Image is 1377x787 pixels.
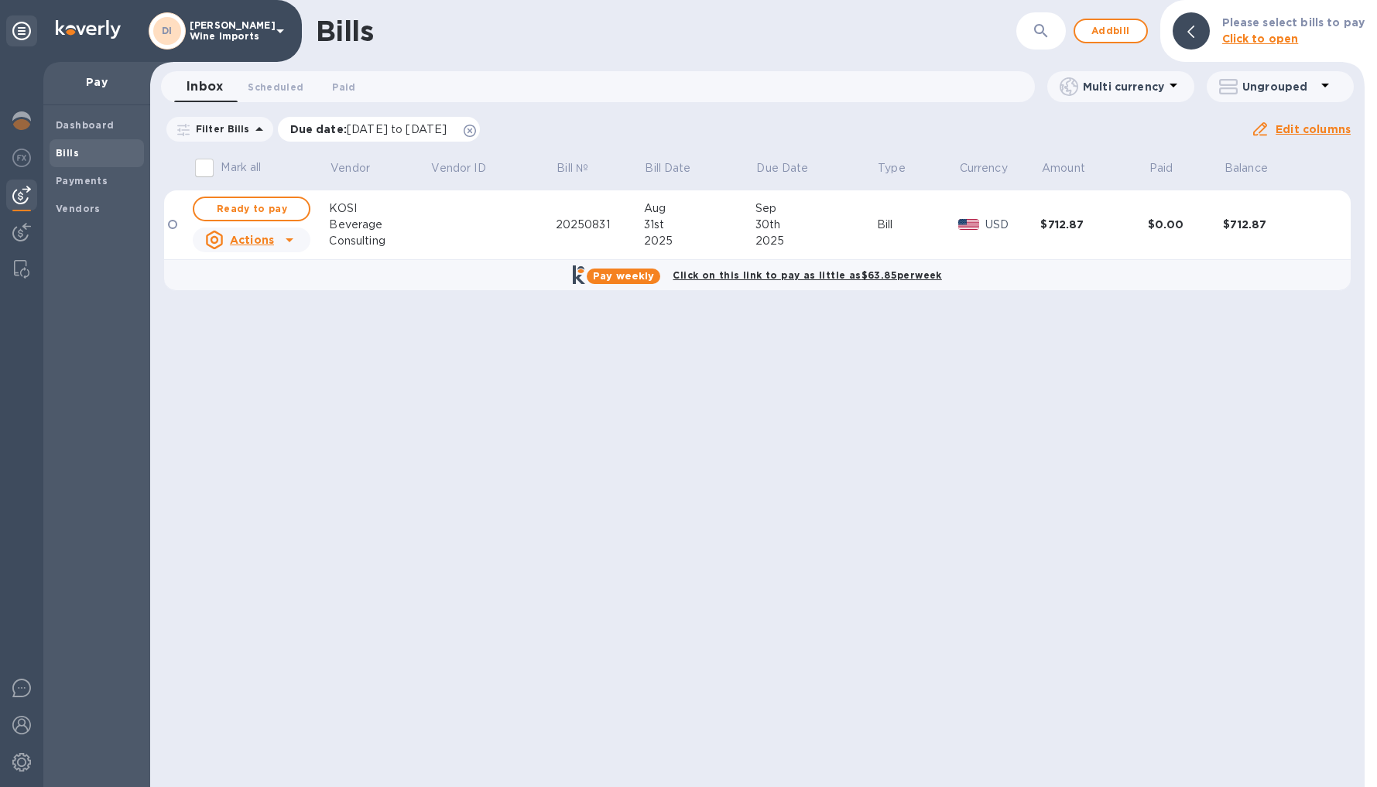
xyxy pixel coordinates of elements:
[56,203,101,214] b: Vendors
[6,15,37,46] div: Unpin categories
[331,160,390,176] span: Vendor
[878,160,926,176] span: Type
[56,147,79,159] b: Bills
[248,79,303,95] span: Scheduled
[329,233,430,249] div: Consulting
[644,233,755,249] div: 2025
[190,122,250,135] p: Filter Bills
[12,149,31,167] img: Foreign exchange
[56,175,108,186] b: Payments
[329,217,430,233] div: Beverage
[673,269,941,281] b: Click on this link to pay as little as $63.85 per week
[556,217,644,233] div: 20250831
[593,270,654,282] b: Pay weekly
[1149,160,1194,176] span: Paid
[878,160,906,176] p: Type
[645,160,690,176] p: Bill Date
[644,200,755,217] div: Aug
[1242,79,1316,94] p: Ungrouped
[1222,16,1365,29] b: Please select bills to pay
[347,123,447,135] span: [DATE] to [DATE]
[1276,123,1351,135] u: Edit columns
[645,160,711,176] span: Bill Date
[755,200,877,217] div: Sep
[278,117,481,142] div: Due date:[DATE] to [DATE]
[190,20,267,42] p: [PERSON_NAME] Wine Imports
[1225,160,1268,176] p: Balance
[985,217,1041,233] p: USD
[960,160,1008,176] p: Currency
[230,234,274,246] u: Actions
[1042,160,1085,176] p: Amount
[1083,79,1164,94] p: Multi currency
[431,160,505,176] span: Vendor ID
[329,200,430,217] div: KOSI
[1225,160,1288,176] span: Balance
[756,160,828,176] span: Due Date
[557,160,608,176] span: Bill №
[187,76,223,98] span: Inbox
[1149,160,1173,176] p: Paid
[756,160,808,176] p: Due Date
[331,160,370,176] p: Vendor
[1148,217,1223,232] div: $0.00
[316,15,373,47] h1: Bills
[1223,217,1331,232] div: $712.87
[221,159,261,176] p: Mark all
[755,217,877,233] div: 30th
[755,233,877,249] div: 2025
[877,217,959,233] div: Bill
[644,217,755,233] div: 31st
[1088,22,1134,40] span: Add bill
[290,121,455,137] p: Due date :
[431,160,485,176] p: Vendor ID
[1074,19,1148,43] button: Addbill
[56,119,115,131] b: Dashboard
[162,25,173,36] b: DI
[56,74,138,90] p: Pay
[56,20,121,39] img: Logo
[1040,217,1147,232] div: $712.87
[332,79,355,95] span: Paid
[207,200,296,218] span: Ready to pay
[958,219,979,230] img: USD
[1042,160,1105,176] span: Amount
[557,160,588,176] p: Bill №
[1222,33,1299,45] b: Click to open
[193,197,310,221] button: Ready to pay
